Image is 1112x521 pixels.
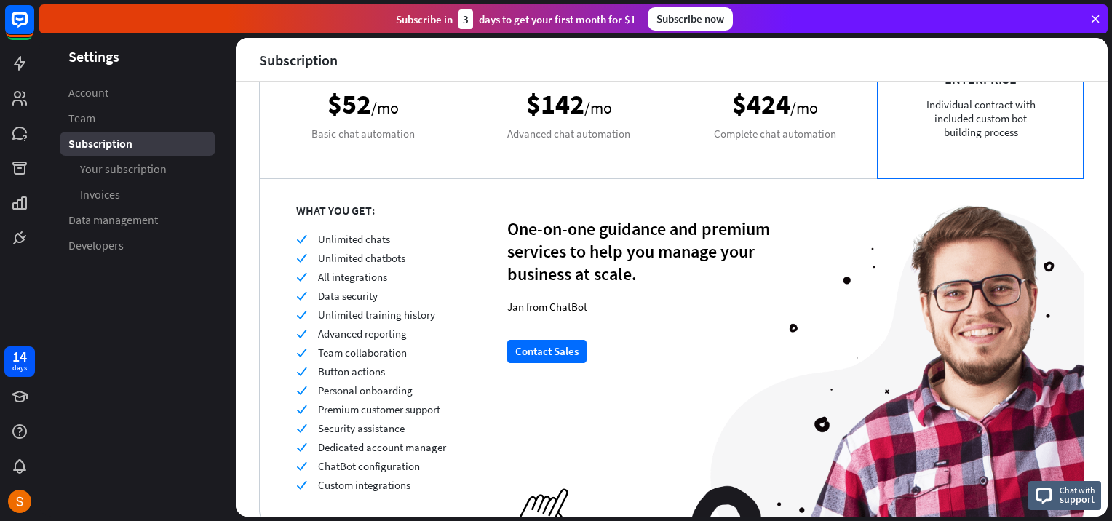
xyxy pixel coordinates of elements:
span: Unlimited chatbots [318,251,405,265]
i: check [296,290,307,301]
i: check [296,309,307,320]
a: Data management [60,208,215,232]
span: Team collaboration [318,346,407,359]
div: Subscribe in days to get your first month for $1 [396,9,636,29]
i: check [296,480,307,490]
div: Jan from ChatBot [507,300,777,314]
a: Team [60,106,215,130]
div: Subscribe now [648,7,733,31]
span: All integrations [318,270,387,284]
a: Your subscription [60,157,215,181]
span: Security assistance [318,421,405,435]
i: check [296,461,307,472]
span: Invoices [80,187,120,202]
span: Your subscription [80,162,167,177]
i: check [296,328,307,339]
span: Chat with [1060,483,1095,497]
i: check [296,404,307,415]
a: Invoices [60,183,215,207]
span: Unlimited chats [318,232,390,246]
i: check [296,271,307,282]
i: check [296,366,307,377]
div: 3 [458,9,473,29]
i: check [296,234,307,244]
span: Dedicated account manager [318,440,446,454]
button: Open LiveChat chat widget [12,6,55,49]
span: Data management [68,212,158,228]
span: Subscription [68,136,132,151]
span: Personal onboarding [318,383,413,397]
a: Account [60,81,215,105]
span: Advanced reporting [318,327,407,341]
span: Team [68,111,95,126]
span: Unlimited training history [318,308,435,322]
i: check [296,347,307,358]
span: support [1060,493,1095,506]
i: check [296,252,307,263]
span: Premium customer support [318,402,440,416]
div: 14 [12,350,27,363]
i: check [296,442,307,453]
span: Custom integrations [318,478,410,492]
span: ChatBot configuration [318,459,420,473]
div: days [12,363,27,373]
span: Developers [68,238,124,253]
div: Subscription [259,52,338,68]
button: Contact Sales [507,340,587,363]
div: One-on-one guidance and premium services to help you manage your business at scale. [507,218,777,285]
span: Button actions [318,365,385,378]
span: Data security [318,289,378,303]
i: check [296,423,307,434]
i: check [296,385,307,396]
a: 14 days [4,346,35,377]
div: WHAT YOU GET: [296,203,507,218]
a: Developers [60,234,215,258]
span: Account [68,85,108,100]
header: Settings [39,47,236,66]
